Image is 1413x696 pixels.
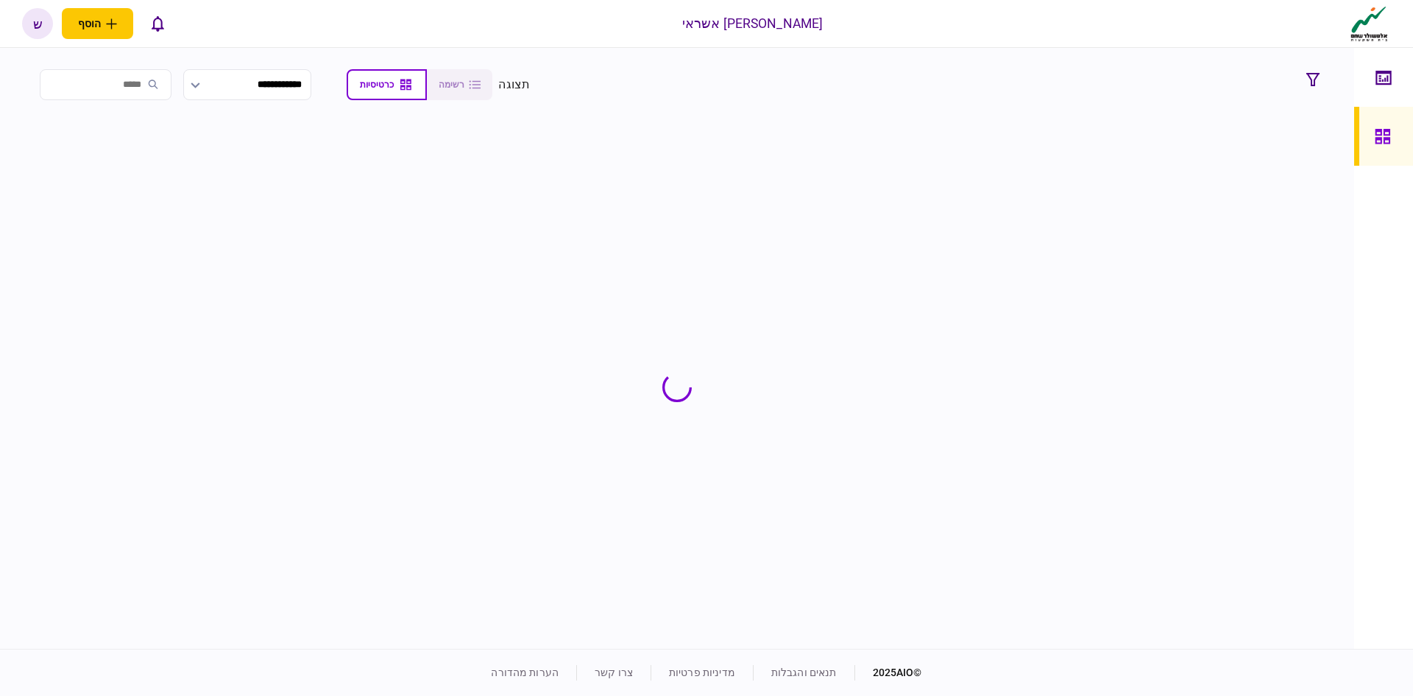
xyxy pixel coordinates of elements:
button: פתח רשימת התראות [142,8,173,39]
span: כרטיסיות [360,80,394,90]
button: רשימה [427,69,492,100]
a: צרו קשר [595,667,633,678]
div: תצוגה [498,76,530,94]
div: © 2025 AIO [854,665,922,681]
img: client company logo [1348,5,1391,42]
div: [PERSON_NAME] אשראי [682,14,824,33]
button: כרטיסיות [347,69,427,100]
button: ש [22,8,53,39]
a: הערות מהדורה [491,667,559,678]
a: מדיניות פרטיות [669,667,735,678]
a: תנאים והגבלות [771,667,837,678]
span: רשימה [439,80,464,90]
button: פתח תפריט להוספת לקוח [62,8,133,39]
